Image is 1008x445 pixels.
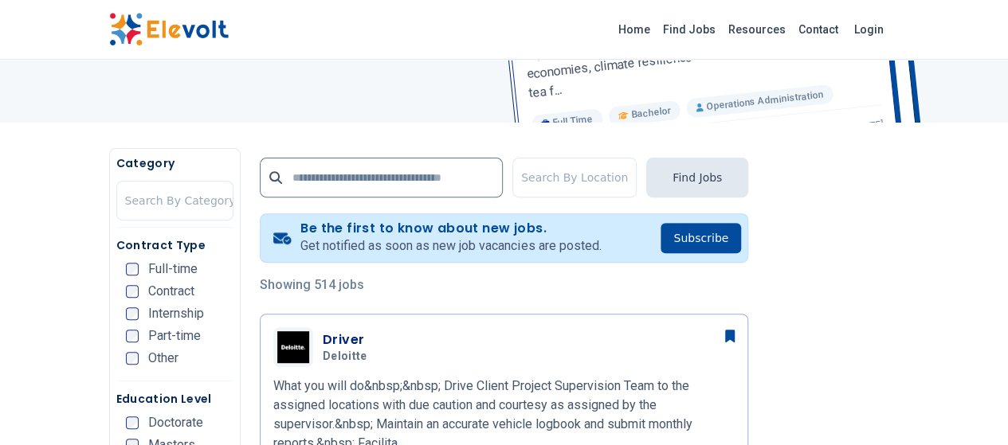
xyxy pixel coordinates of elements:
[928,369,1008,445] iframe: Chat Widget
[126,330,139,342] input: Part-time
[148,285,194,298] span: Contract
[792,17,845,42] a: Contact
[300,236,601,256] p: Get notified as soon as new job vacancies are posted.
[148,352,178,365] span: Other
[612,17,657,42] a: Home
[845,14,893,45] a: Login
[277,331,309,363] img: Deloitte
[323,330,374,349] h3: Driver
[661,223,741,253] button: Subscribe
[116,155,233,171] h5: Category
[109,13,229,46] img: Elevolt
[148,330,201,342] span: Part-time
[323,349,367,364] span: Deloitte
[300,221,601,236] h4: Be the first to know about new jobs.
[148,307,204,320] span: Internship
[126,263,139,275] input: Full-time
[126,285,139,298] input: Contract
[646,158,748,197] button: Find Jobs
[126,352,139,365] input: Other
[148,263,198,275] span: Full-time
[722,17,792,42] a: Resources
[116,391,233,407] h5: Education Level
[260,275,748,295] p: Showing 514 jobs
[116,237,233,253] h5: Contract Type
[126,307,139,320] input: Internship
[657,17,722,42] a: Find Jobs
[126,416,139,429] input: Doctorate
[148,416,203,429] span: Doctorate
